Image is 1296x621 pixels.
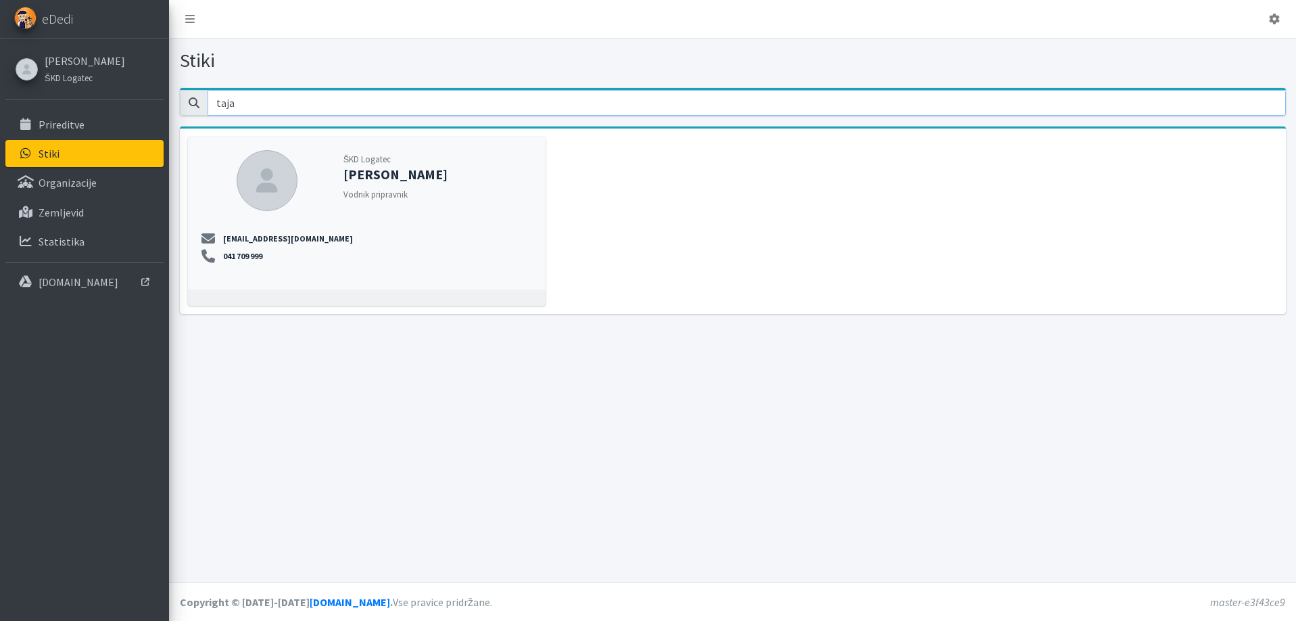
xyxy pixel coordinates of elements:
small: ŠKD Logatec [45,72,93,83]
p: Stiki [39,147,59,160]
strong: [PERSON_NAME] [343,166,448,183]
a: 041 709 999 [220,250,266,262]
span: eDedi [42,9,73,29]
input: Išči [208,90,1286,116]
a: ŠKD Logatec [45,69,125,85]
a: Prireditve [5,111,164,138]
a: [PERSON_NAME] [45,53,125,69]
a: Stiki [5,140,164,167]
a: [DOMAIN_NAME] [310,595,390,609]
a: Statistika [5,228,164,255]
a: [DOMAIN_NAME] [5,269,164,296]
p: [DOMAIN_NAME] [39,275,118,289]
small: Vodnik pripravnik [343,189,408,200]
small: ŠKD Logatec [343,154,391,164]
h1: Stiki [180,49,728,72]
p: Statistika [39,235,85,248]
strong: Copyright © [DATE]-[DATE] . [180,595,393,609]
em: master-e3f43ce9 [1210,595,1285,609]
footer: Vse pravice pridržane. [169,582,1296,621]
p: Zemljevid [39,206,84,219]
a: [EMAIL_ADDRESS][DOMAIN_NAME] [220,233,357,245]
a: Zemljevid [5,199,164,226]
a: Organizacije [5,169,164,196]
p: Organizacije [39,176,97,189]
img: eDedi [14,7,37,29]
p: Prireditve [39,118,85,131]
